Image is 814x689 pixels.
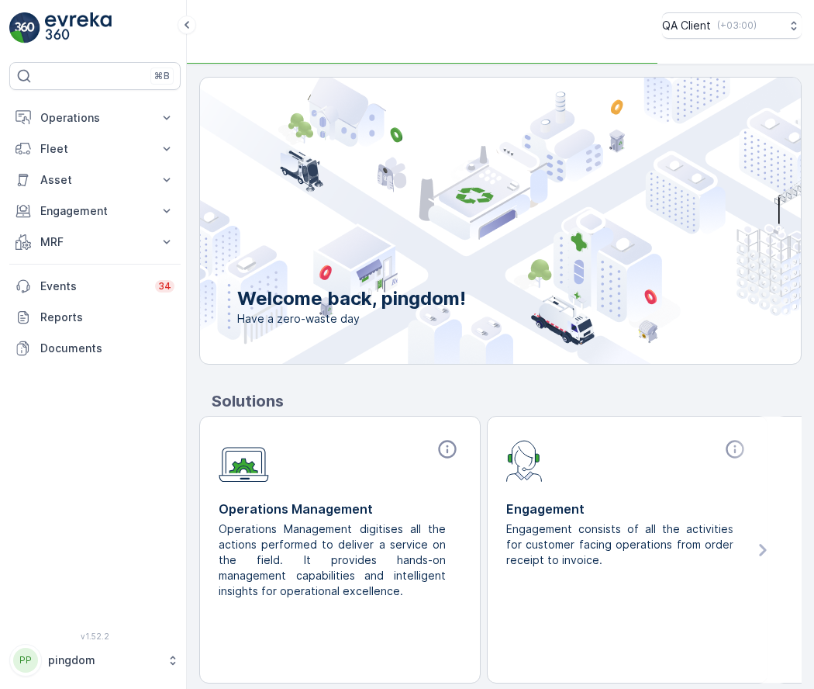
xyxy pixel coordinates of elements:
p: Engagement consists of all the activities for customer facing operations from order receipt to in... [506,521,736,568]
p: Asset [40,172,150,188]
button: PPpingdom [9,644,181,677]
p: Events [40,279,146,294]
div: PP [13,648,38,673]
img: logo [9,12,40,43]
img: city illustration [130,78,801,364]
img: logo_light-DOdMpM7g.png [45,12,112,43]
p: ( +03:00 ) [717,19,757,32]
button: MRF [9,227,181,258]
p: 34 [158,280,171,293]
button: Engagement [9,196,181,227]
button: Operations [9,102,181,133]
p: QA Client [662,18,711,33]
p: Operations [40,110,150,126]
span: v 1.52.2 [9,632,181,641]
p: Operations Management [219,500,461,518]
p: Fleet [40,141,150,157]
p: MRF [40,234,150,250]
a: Events34 [9,271,181,302]
button: QA Client(+03:00) [662,12,802,39]
p: ⌘B [154,70,170,82]
img: module-icon [506,438,543,482]
p: Engagement [506,500,749,518]
p: Documents [40,341,174,356]
p: pingdom [48,653,159,668]
p: Operations Management digitises all the actions performed to deliver a service on the field. It p... [219,521,449,599]
p: Welcome back, pingdom! [237,286,466,311]
button: Asset [9,164,181,196]
p: Reports [40,310,174,325]
a: Reports [9,302,181,333]
a: Documents [9,333,181,364]
p: Solutions [212,390,802,413]
span: Have a zero-waste day [237,311,466,327]
img: module-icon [219,438,269,483]
p: Engagement [40,203,150,219]
button: Fleet [9,133,181,164]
